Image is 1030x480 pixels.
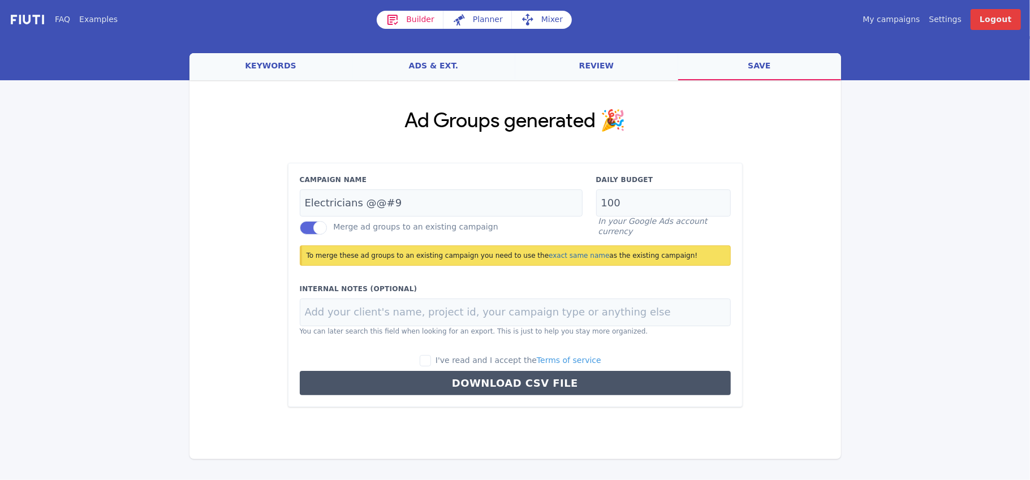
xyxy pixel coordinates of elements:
[598,217,731,236] p: In your Google Ads account currency
[929,14,962,25] a: Settings
[352,53,515,80] a: ads & ext.
[79,14,118,25] a: Examples
[515,53,678,80] a: review
[596,175,731,185] label: Daily Budget
[189,53,352,80] a: keywords
[863,14,920,25] a: My campaigns
[377,11,443,29] a: Builder
[300,326,731,336] p: You can later search this field when looking for an export. This is just to help you stay more or...
[596,189,731,217] input: Campaign Budget
[9,13,46,26] img: f731f27.png
[288,107,743,136] h1: Ad Groups generated 🎉
[512,11,572,29] a: Mixer
[300,189,583,217] input: Campaign Name
[307,250,726,261] p: To merge these ad groups to an existing campaign you need to use the as the existing campaign!
[549,252,609,260] span: exact same name
[537,356,601,365] a: Terms of service
[300,371,731,395] button: Download CSV File
[300,175,583,185] label: Campaign Name
[333,223,498,232] label: Merge ad groups to an existing campaign
[300,284,731,294] label: Internal Notes (Optional)
[55,14,70,25] a: FAQ
[420,355,431,366] input: I've read and I accept theTerms of service
[436,356,601,365] span: I've read and I accept the
[300,299,731,326] input: Add your client's name, project id, your campaign type or anything else
[443,11,512,29] a: Planner
[678,53,841,80] a: save
[971,9,1021,30] a: Logout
